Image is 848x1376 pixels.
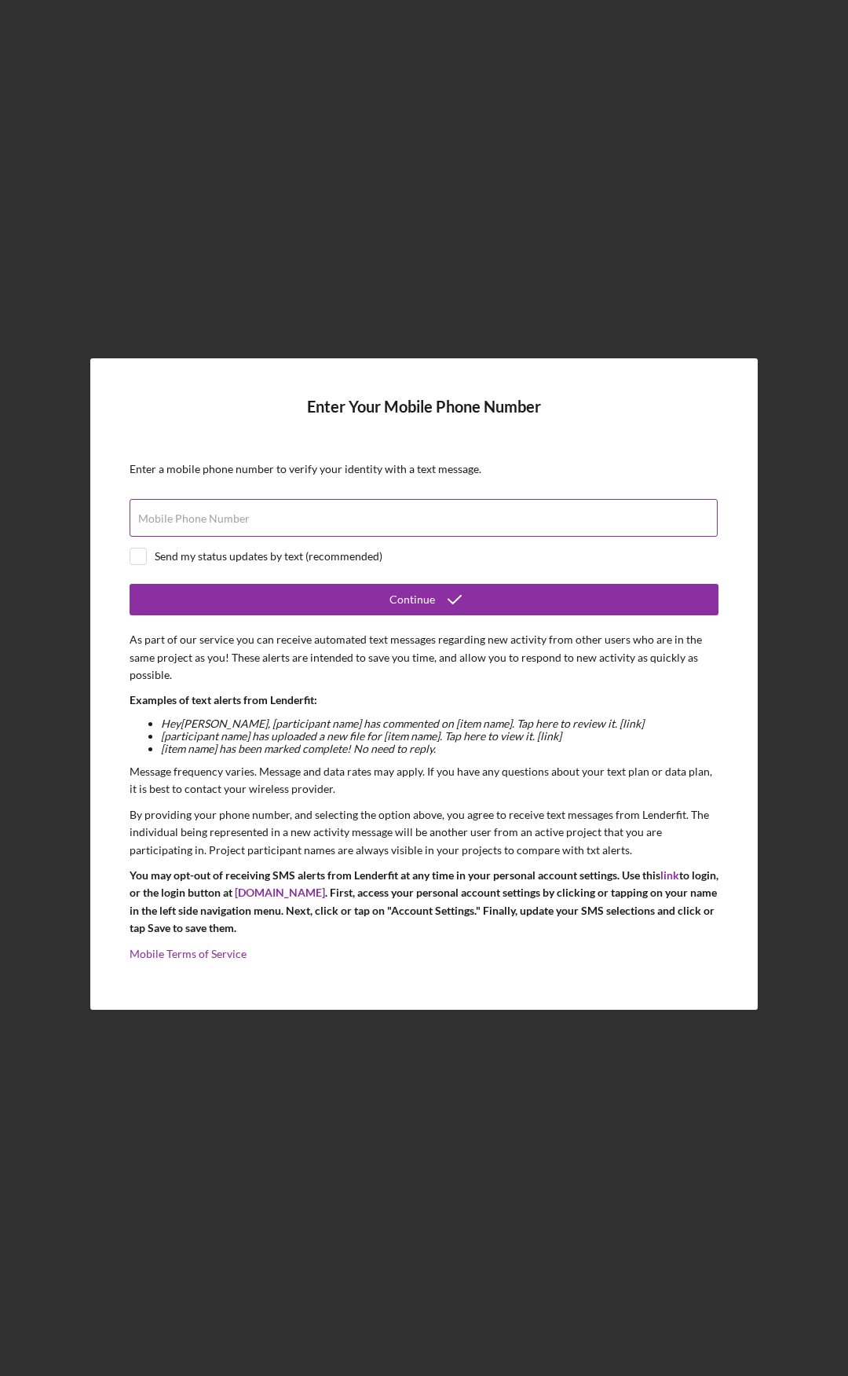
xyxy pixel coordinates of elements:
[130,463,718,475] div: Enter a mobile phone number to verify your identity with a text message.
[130,692,718,709] p: Examples of text alerts from Lenderfit:
[389,584,435,615] div: Continue
[660,868,679,882] a: link
[130,398,718,439] h4: Enter Your Mobile Phone Number
[130,631,718,684] p: As part of our service you can receive automated text messages regarding new activity from other ...
[161,743,718,755] li: [item name] has been marked complete! No need to reply.
[235,886,325,899] a: [DOMAIN_NAME]
[130,584,718,615] button: Continue
[130,806,718,859] p: By providing your phone number, and selecting the option above, you agree to receive text message...
[155,550,382,563] div: Send my status updates by text (recommended)
[161,730,718,743] li: [participant name] has uploaded a new file for [item name]. Tap here to view it. [link]
[130,947,247,960] a: Mobile Terms of Service
[161,717,718,730] li: Hey [PERSON_NAME] , [participant name] has commented on [item name]. Tap here to review it. [link]
[130,763,718,798] p: Message frequency varies. Message and data rates may apply. If you have any questions about your ...
[138,512,250,525] label: Mobile Phone Number
[130,867,718,938] p: You may opt-out of receiving SMS alerts from Lenderfit at any time in your personal account setti...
